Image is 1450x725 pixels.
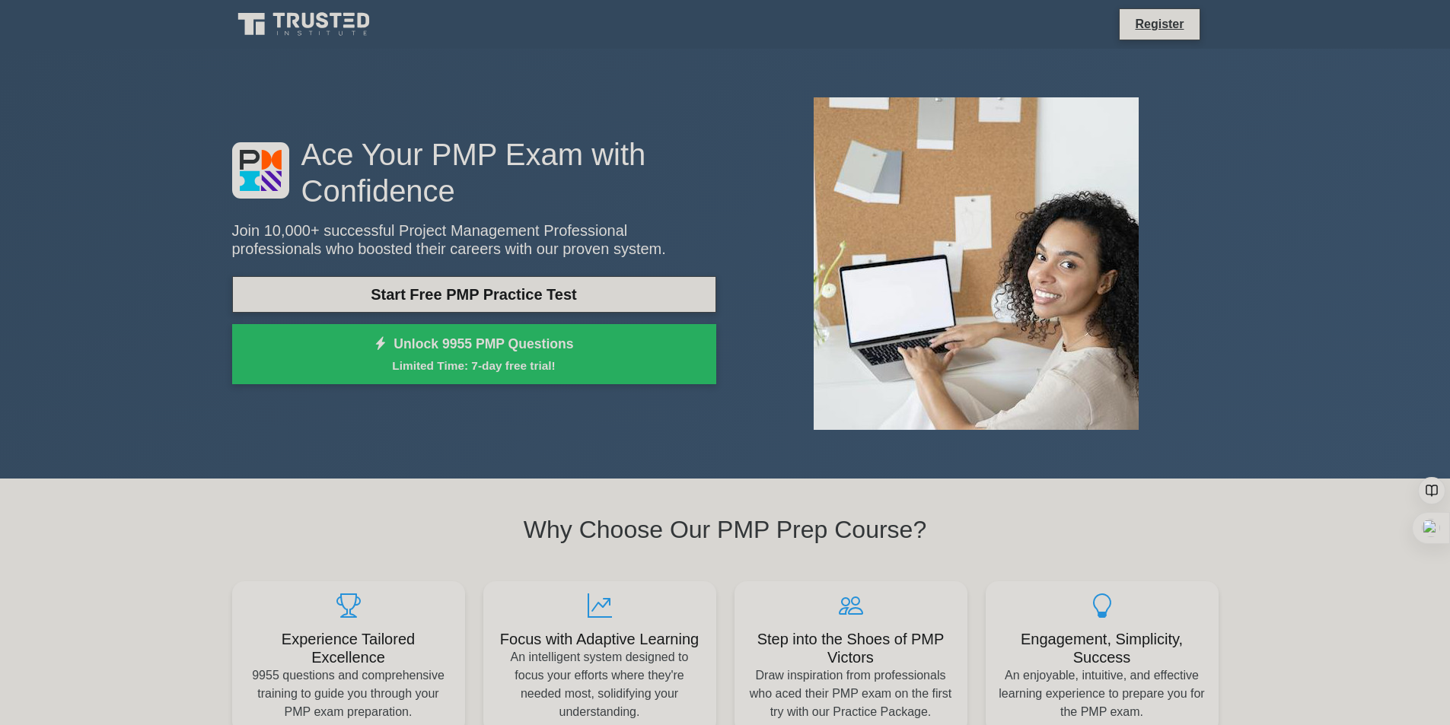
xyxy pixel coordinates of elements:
h2: Why Choose Our PMP Prep Course? [232,515,1219,544]
a: Start Free PMP Practice Test [232,276,716,313]
h5: Engagement, Simplicity, Success [998,630,1206,666]
p: Draw inspiration from professionals who aced their PMP exam on the first try with our Practice Pa... [747,666,955,721]
small: Limited Time: 7-day free trial! [251,357,697,374]
a: Unlock 9955 PMP QuestionsLimited Time: 7-day free trial! [232,324,716,385]
p: Join 10,000+ successful Project Management Professional professionals who boosted their careers w... [232,221,716,258]
h1: Ace Your PMP Exam with Confidence [232,136,716,209]
a: Register [1126,14,1193,33]
h5: Focus with Adaptive Learning [496,630,704,648]
p: An intelligent system designed to focus your efforts where they're needed most, solidifying your ... [496,648,704,721]
h5: Experience Tailored Excellence [244,630,453,666]
p: An enjoyable, intuitive, and effective learning experience to prepare you for the PMP exam. [998,666,1206,721]
h5: Step into the Shoes of PMP Victors [747,630,955,666]
p: 9955 questions and comprehensive training to guide you through your PMP exam preparation. [244,666,453,721]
